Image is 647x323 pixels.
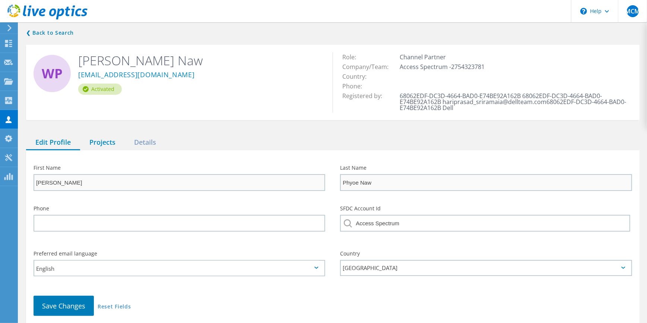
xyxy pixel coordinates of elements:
span: WP [42,67,63,80]
div: Activated [78,84,122,95]
td: 68062EDF-DC3D-4664-BAD0-E74BE92A162B 68062EDF-DC3D-4664-BAD0-E74BE92A162B hariprasad_sriramaia@de... [398,91,632,113]
span: Company/Team: [342,63,396,71]
span: Access Spectrum -2754323781 [400,63,492,71]
span: Role: [342,53,364,61]
a: Reset Fields [98,304,131,310]
label: Preferred email language [34,251,325,256]
span: Phone: [342,82,370,90]
div: Edit Profile [26,135,80,150]
div: Projects [80,135,125,150]
a: [EMAIL_ADDRESS][DOMAIN_NAME] [78,71,195,79]
a: Back to search [26,28,74,37]
div: [GEOGRAPHIC_DATA] [340,260,632,276]
label: Last Name [340,165,632,170]
span: Save Changes [42,301,85,310]
span: Country: [342,72,374,81]
button: Save Changes [34,296,94,316]
td: Channel Partner [398,52,632,62]
svg: \n [580,8,587,15]
span: MCM [625,8,640,14]
label: Country [340,251,632,256]
label: Phone [34,206,325,211]
h2: [PERSON_NAME] Naw [78,52,321,69]
label: SFDC Account Id [340,206,632,211]
a: Live Optics Dashboard [7,16,88,21]
div: Details [125,135,165,150]
span: Registered by: [342,92,390,100]
label: First Name [34,165,325,170]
